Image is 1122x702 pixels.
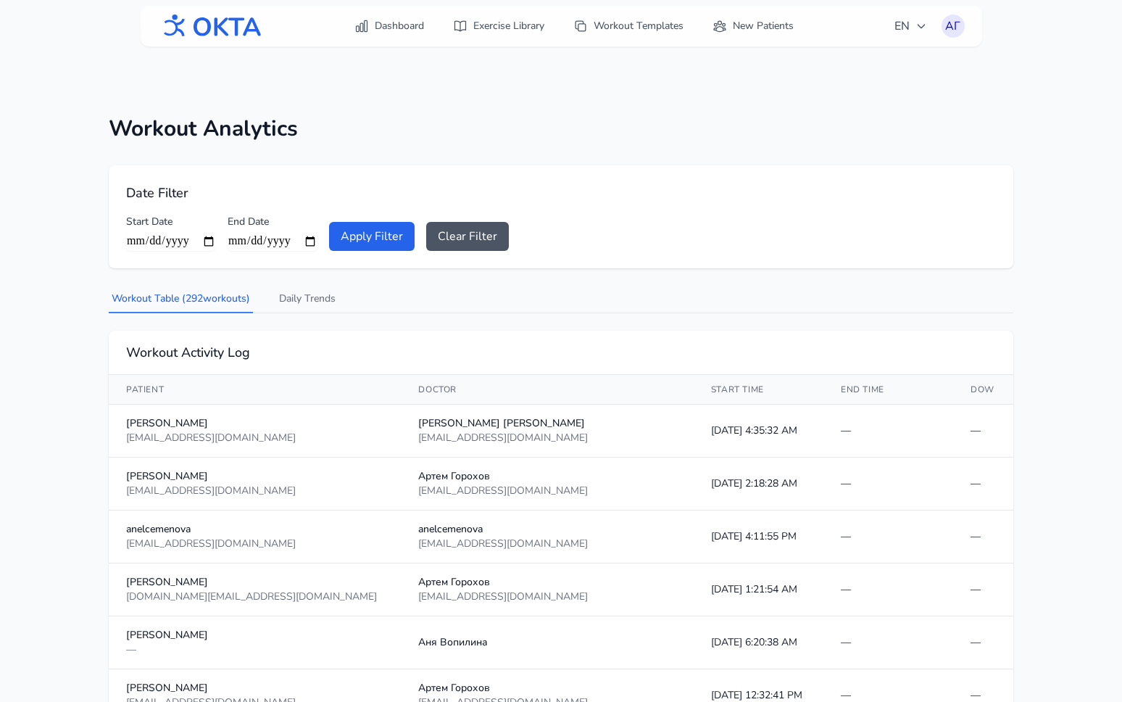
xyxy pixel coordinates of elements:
button: АГ [942,15,965,38]
td: [DATE] 6:20:38 AM [694,616,823,669]
td: [DATE] 4:11:55 PM [694,511,823,563]
div: — [126,643,383,657]
td: — [823,405,953,458]
td: — [953,563,1013,616]
div: [PERSON_NAME] [126,575,383,590]
td: — [823,511,953,563]
td: — [953,458,1013,511]
div: Аня Вопилина [418,635,676,650]
td: — [823,563,953,616]
a: Workout Templates [565,13,692,39]
button: Apply Filter [329,222,415,251]
div: [EMAIL_ADDRESS][DOMAIN_NAME] [418,484,676,498]
div: [EMAIL_ADDRESS][DOMAIN_NAME] [126,537,383,551]
div: [PERSON_NAME] [126,681,383,695]
div: Артем Горохов [418,469,676,484]
div: Артем Горохов [418,575,676,590]
div: [EMAIL_ADDRESS][DOMAIN_NAME] [418,431,676,445]
div: anelcemenova [418,522,676,537]
a: Dashboard [346,13,433,39]
td: — [953,511,1013,563]
div: [PERSON_NAME] [PERSON_NAME] [418,416,676,431]
th: DOW [953,375,1013,405]
th: Doctor [401,375,693,405]
button: Clear Filter [426,222,509,251]
a: Exercise Library [444,13,553,39]
label: Start Date [126,215,216,229]
div: [PERSON_NAME] [126,469,383,484]
div: [DOMAIN_NAME][EMAIL_ADDRESS][DOMAIN_NAME] [126,590,383,604]
td: [DATE] 2:18:28 AM [694,458,823,511]
div: [EMAIL_ADDRESS][DOMAIN_NAME] [418,590,676,604]
div: [PERSON_NAME] [126,416,383,431]
button: EN [886,12,936,41]
button: Workout Table (292workouts) [109,286,253,313]
h1: Workout Analytics [109,116,1013,142]
div: [PERSON_NAME] [126,628,383,643]
td: — [823,616,953,669]
div: Артем Горохов [418,681,676,695]
div: anelcemenova [126,522,383,537]
th: Start Time [694,375,823,405]
td: [DATE] 4:35:32 AM [694,405,823,458]
td: — [953,616,1013,669]
span: EN [894,17,927,35]
button: Daily Trends [276,286,338,313]
a: New Patients [704,13,802,39]
img: OKTA logo [158,7,262,45]
td: — [953,405,1013,458]
h2: Workout Activity Log [126,342,996,363]
div: [EMAIL_ADDRESS][DOMAIN_NAME] [126,484,383,498]
th: End Time [823,375,953,405]
div: [EMAIL_ADDRESS][DOMAIN_NAME] [418,537,676,551]
td: [DATE] 1:21:54 AM [694,563,823,616]
h2: Date Filter [126,183,996,203]
label: End Date [228,215,317,229]
td: — [823,458,953,511]
div: [EMAIL_ADDRESS][DOMAIN_NAME] [126,431,383,445]
th: Patient [109,375,401,405]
